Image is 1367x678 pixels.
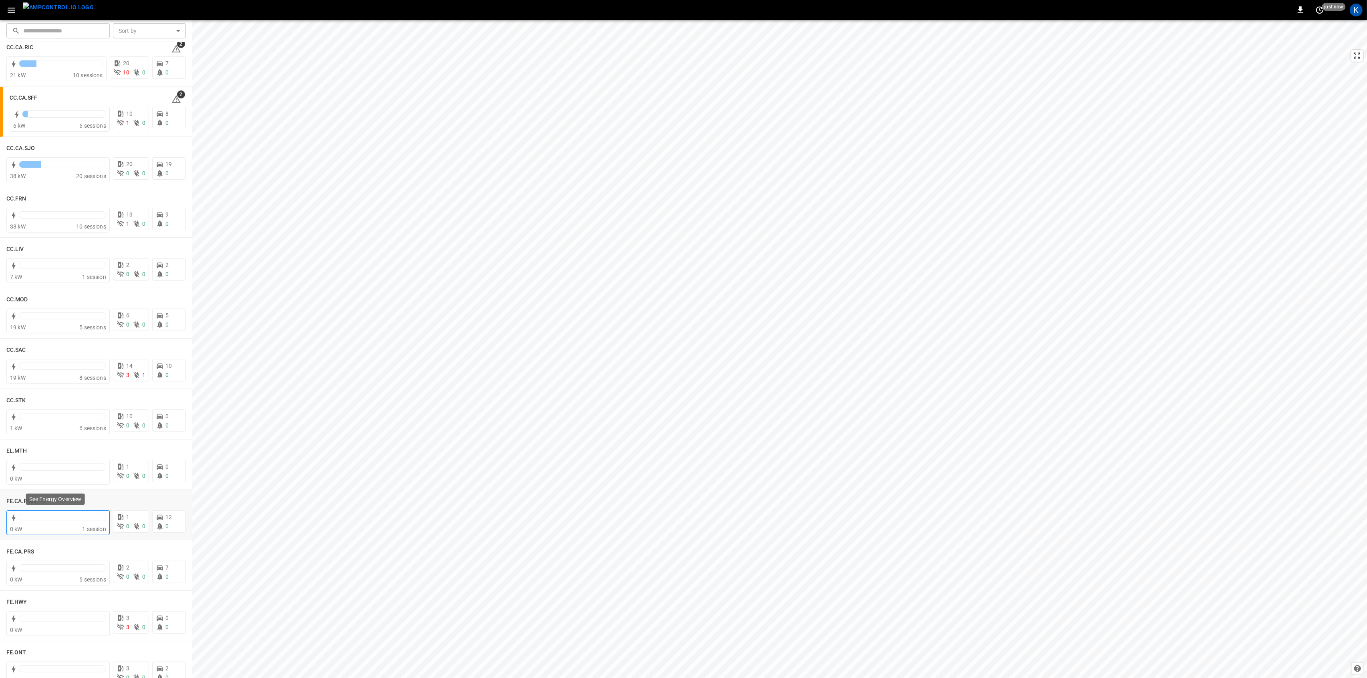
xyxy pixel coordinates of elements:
span: 2 [126,564,129,571]
span: 0 [142,422,145,429]
span: 0 [142,321,145,328]
span: 6 sessions [79,122,106,129]
span: 12 [165,514,172,520]
span: 7 [165,60,169,66]
span: just now [1322,3,1346,11]
span: 0 [126,473,129,479]
span: 0 [142,624,145,630]
h6: FE.CA.PMN [6,497,36,506]
span: 6 [126,312,129,319]
h6: CC.MOD [6,295,28,304]
span: 21 kW [10,72,26,78]
span: 0 [126,523,129,530]
span: 8 [165,110,169,117]
span: 0 [142,271,145,277]
h6: FE.CA.PRS [6,548,34,556]
span: 1 kW [10,425,22,431]
span: 0 kW [10,526,22,532]
span: 0 [165,170,169,177]
span: 0 [165,615,169,621]
span: 0 [165,120,169,126]
h6: CC.CA.SFF [10,94,37,102]
span: 2 [165,665,169,672]
span: 0 [165,473,169,479]
span: 10 sessions [76,223,106,230]
span: 3 [126,665,129,672]
span: 0 [165,413,169,419]
img: ampcontrol.io logo [23,2,94,12]
span: 3 [126,624,129,630]
span: 0 [126,422,129,429]
span: 0 [142,120,145,126]
span: 10 [165,363,172,369]
span: 20 [126,161,133,167]
span: 0 kW [10,475,22,482]
span: 5 sessions [79,576,106,583]
span: 0 [126,271,129,277]
span: 20 sessions [76,173,106,179]
h6: FE.ONT [6,648,26,657]
h6: CC.CA.RIC [6,43,33,52]
h6: CC.SAC [6,346,26,355]
span: 6 sessions [79,425,106,431]
span: 8 sessions [79,375,106,381]
span: 0 [165,321,169,328]
span: 0 [126,170,129,177]
span: 0 [165,372,169,378]
span: 19 kW [10,375,26,381]
span: 1 [142,372,145,378]
span: 0 [165,624,169,630]
span: 0 [165,69,169,76]
span: 14 [126,363,133,369]
h6: CC.FRN [6,195,26,203]
span: 9 [165,211,169,218]
div: profile-icon [1350,4,1363,16]
span: 0 [165,422,169,429]
span: 1 [126,514,129,520]
span: 1 [126,463,129,470]
span: 0 [126,574,129,580]
span: 0 kW [10,627,22,633]
span: 0 [126,321,129,328]
span: 38 kW [10,173,26,179]
span: 0 [165,271,169,277]
span: 7 kW [10,274,22,280]
span: 5 sessions [79,324,106,331]
p: See Energy Overview [29,495,82,503]
span: 2 [177,40,185,48]
span: 0 [165,574,169,580]
span: 3 [126,372,129,378]
span: 38 kW [10,223,26,230]
span: 1 [126,120,129,126]
span: 20 [123,60,129,66]
span: 0 kW [10,576,22,583]
span: 10 [126,110,133,117]
span: 0 [165,523,169,530]
span: 10 [126,413,133,419]
span: 13 [126,211,133,218]
span: 2 [126,262,129,268]
span: 1 session [82,274,106,280]
span: 7 [165,564,169,571]
span: 6 kW [13,122,26,129]
span: 2 [177,90,185,98]
span: 10 sessions [73,72,103,78]
h6: CC.LIV [6,245,24,254]
h6: CC.CA.SJO [6,144,35,153]
span: 3 [126,615,129,621]
span: 0 [142,473,145,479]
span: 5 [165,312,169,319]
span: 19 [165,161,172,167]
span: 0 [142,170,145,177]
button: set refresh interval [1313,4,1326,16]
span: 2 [165,262,169,268]
span: 19 kW [10,324,26,331]
h6: FE.HWY [6,598,27,607]
span: 0 [142,523,145,530]
span: 1 [126,221,129,227]
span: 1 session [82,526,106,532]
span: 0 [142,69,145,76]
span: 0 [142,574,145,580]
span: 0 [165,463,169,470]
h6: CC.STK [6,396,26,405]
